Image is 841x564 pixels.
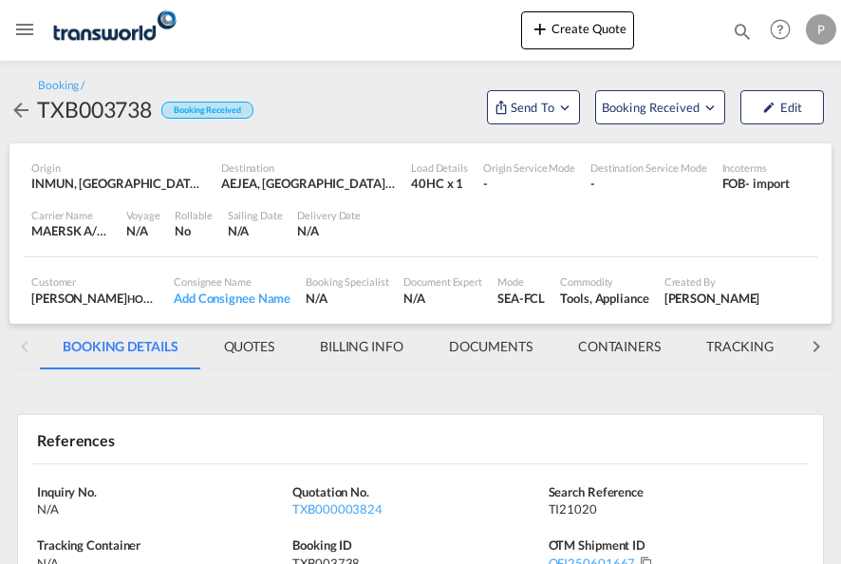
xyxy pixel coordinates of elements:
div: SEA-FCL [497,290,545,307]
span: HOMES R US TRADING LLC [127,291,254,306]
div: [PERSON_NAME] [31,290,159,307]
md-icon: icon-arrow-left [9,99,32,122]
md-tab-item: TRACKING [683,324,796,369]
div: Sailing Date [228,208,283,222]
span: OTM Shipment ID [549,537,646,553]
div: N/A [306,290,388,307]
div: Pradhesh Gautham [664,290,760,307]
div: N/A [37,500,288,517]
div: Delivery Date [297,208,361,222]
span: Tracking Container [37,537,140,553]
div: N/A [228,222,283,239]
div: References [32,423,417,456]
div: Destination Service Mode [590,160,707,175]
div: P [806,14,836,45]
div: 40HC x 1 [411,175,468,192]
div: Help [764,13,806,47]
div: Booking / [38,78,84,94]
div: Tools, Appliance [560,290,648,307]
div: Mode [497,274,545,289]
button: icon-plus 400-fgCreate Quote [521,11,634,49]
div: Destination [221,160,396,175]
span: Quotation No. [292,484,369,499]
div: Incoterms [722,160,790,175]
div: icon-arrow-left [9,94,37,124]
div: Customer [31,274,159,289]
div: Booking Received [161,102,252,120]
div: TI21020 [549,500,799,517]
md-icon: icon-pencil [762,101,776,114]
div: Carrier Name [31,208,111,222]
md-icon: icon-magnify [732,21,753,42]
md-prev-button: Previous Page [9,324,40,369]
span: Search Reference [549,484,644,499]
div: Origin Service Mode [483,160,575,175]
span: Booking ID [292,537,352,553]
div: FOB [722,175,746,192]
div: N/A [297,222,361,239]
md-tab-item: CONTAINERS [555,324,683,369]
img: f753ae806dec11f0841701cdfdf085c0.png [49,9,178,51]
div: Origin [31,160,206,175]
div: Document Expert [403,274,482,289]
div: icon-magnify [732,21,753,49]
span: Inquiry No. [37,484,97,499]
div: TXB003738 [37,94,152,124]
span: Booking Received [602,98,701,117]
button: icon-pencilEdit [740,90,824,124]
div: N/A [126,222,159,239]
div: AEJEA, Jebel Ali, United Arab Emirates, Middle East, Middle East [221,175,396,192]
div: Rollable [175,208,212,222]
div: MAERSK A/S / TDWC-DUBAI [31,222,111,239]
div: Created By [664,274,760,289]
div: Commodity [560,274,648,289]
div: No [175,222,212,239]
div: Booking Specialist [306,274,388,289]
div: INMUN, Mundra, India, Indian Subcontinent, Asia Pacific [31,175,206,192]
div: Voyage [126,208,159,222]
md-tab-item: QUOTES [201,324,297,369]
span: Help [764,13,796,46]
md-tab-item: BOOKING DETAILS [40,324,201,369]
div: Consignee Name [174,274,290,289]
div: TXB000003824 [292,500,543,517]
button: Open demo menu [487,90,580,124]
div: Add Consignee Name [174,290,290,307]
md-icon: icon-plus 400-fg [529,17,551,40]
button: Open demo menu [595,90,725,124]
md-tab-item: BILLING INFO [297,324,426,369]
div: N/A [403,290,482,307]
span: Send To [509,98,556,117]
div: - [483,175,575,192]
md-tab-item: DOCUMENTS [426,324,555,369]
div: Load Details [411,160,468,175]
md-next-button: Next Page [801,324,832,369]
div: - [590,175,707,192]
button: Toggle Mobile Navigation [6,10,44,48]
div: - import [745,175,789,192]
